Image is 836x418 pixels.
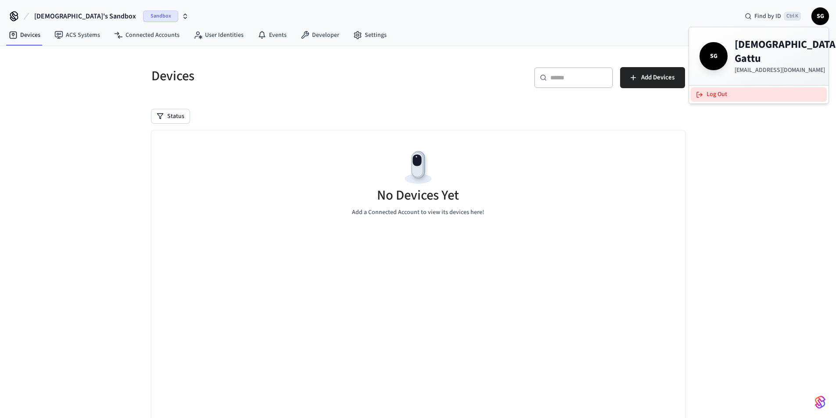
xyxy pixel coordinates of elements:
[187,27,251,43] a: User Identities
[701,44,726,68] span: SG
[47,27,107,43] a: ACS Systems
[815,395,825,409] img: SeamLogoGradient.69752ec5.svg
[352,208,484,217] p: Add a Connected Account to view its devices here!
[738,8,808,24] div: Find by IDCtrl K
[784,12,801,21] span: Ctrl K
[346,27,394,43] a: Settings
[2,27,47,43] a: Devices
[34,11,136,21] span: [DEMOGRAPHIC_DATA]'s Sandbox
[151,67,413,85] h5: Devices
[251,27,294,43] a: Events
[143,11,178,22] span: Sandbox
[398,148,438,187] img: Devices Empty State
[294,27,346,43] a: Developer
[620,67,685,88] button: Add Devices
[107,27,187,43] a: Connected Accounts
[811,7,829,25] button: SG
[691,87,827,102] button: Log Out
[754,12,781,21] span: Find by ID
[377,186,459,204] h5: No Devices Yet
[641,72,675,83] span: Add Devices
[151,109,190,123] button: Status
[812,8,828,24] span: SG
